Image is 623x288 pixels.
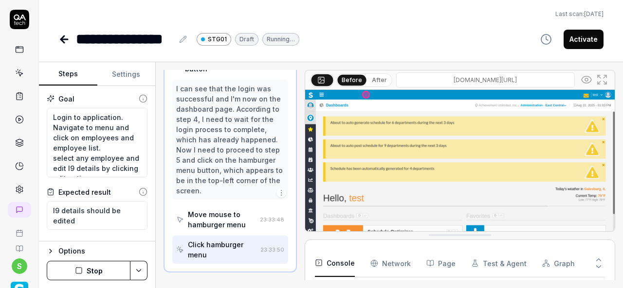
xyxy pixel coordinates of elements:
[534,30,558,49] button: View version history
[370,250,411,277] button: Network
[58,187,111,197] div: Expected result
[4,221,35,237] a: Book a call with us
[8,202,31,218] a: New conversation
[197,33,231,46] a: STG01
[305,90,615,283] img: Screenshot
[188,209,256,230] div: Move mouse to hamburger menu
[172,236,288,264] button: Click hamburger menu23:33:50
[172,205,288,234] button: Move mouse to hamburger menu23:33:48
[235,33,258,46] div: Draft
[594,72,610,87] button: Open in full screen
[579,72,594,87] button: Show all interative elements
[260,246,284,253] time: 23:33:50
[47,261,130,280] button: Stop
[542,250,575,277] button: Graph
[58,245,147,257] div: Options
[12,258,27,274] button: s
[555,10,604,18] span: Last scan:
[555,10,604,18] button: Last scan:[DATE]
[471,250,527,277] button: Test & Agent
[426,250,456,277] button: Page
[262,33,299,46] div: Running…
[58,94,74,104] div: Goal
[97,63,156,86] button: Settings
[58,239,78,250] div: Steps
[584,10,604,17] time: [DATE]
[260,216,284,223] time: 23:33:48
[315,250,355,277] button: Console
[176,84,284,196] div: I can see that the login was successful and I'm now on the dashboard page. According to step 4, I...
[4,237,35,253] a: Documentation
[208,35,227,44] span: STG01
[188,239,257,260] div: Click hamburger menu
[39,63,97,86] button: Steps
[564,30,604,49] button: Activate
[47,245,147,257] button: Options
[337,74,366,85] button: Before
[368,75,391,85] button: After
